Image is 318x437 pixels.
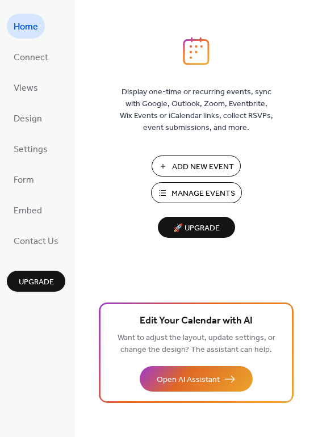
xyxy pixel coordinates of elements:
a: Home [7,14,45,39]
span: Form [14,171,34,190]
a: Settings [7,136,55,161]
button: Open AI Assistant [140,366,253,392]
span: Open AI Assistant [157,374,220,386]
span: Edit Your Calendar with AI [140,313,253,329]
span: Settings [14,141,48,159]
span: Embed [14,202,42,220]
a: Form [7,167,41,192]
a: Design [7,106,49,131]
a: Embed [7,198,49,222]
button: Add New Event [152,156,241,177]
a: Contact Us [7,228,65,253]
button: Upgrade [7,271,65,292]
span: Connect [14,49,48,67]
span: Add New Event [172,161,234,173]
span: Upgrade [19,276,54,288]
span: 🚀 Upgrade [165,221,228,236]
span: Manage Events [171,188,235,200]
span: Design [14,110,42,128]
button: 🚀 Upgrade [158,217,235,238]
img: logo_icon.svg [183,37,209,65]
button: Manage Events [151,182,242,203]
span: Views [14,79,38,98]
a: Connect [7,44,55,69]
span: Home [14,18,38,36]
span: Contact Us [14,233,58,251]
span: Display one-time or recurring events, sync with Google, Outlook, Zoom, Eventbrite, Wix Events or ... [120,86,273,134]
span: Want to adjust the layout, update settings, or change the design? The assistant can help. [118,330,275,358]
a: Views [7,75,45,100]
